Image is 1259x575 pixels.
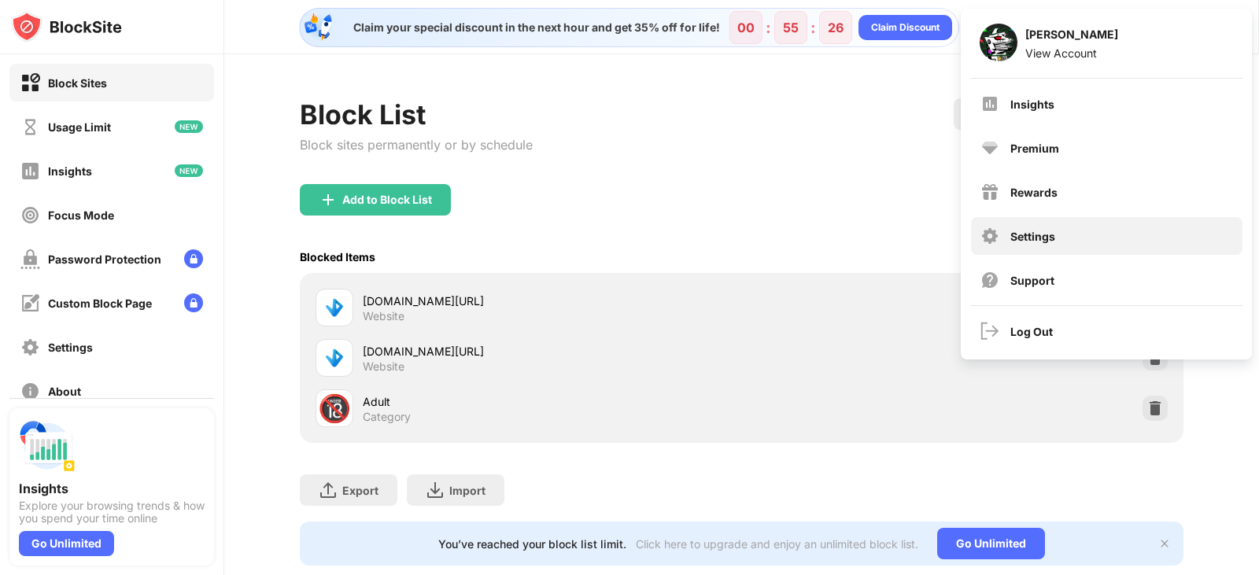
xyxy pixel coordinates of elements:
div: Support [1010,274,1054,287]
img: menu-settings.svg [980,227,999,245]
div: Go Unlimited [19,531,114,556]
img: specialOfferDiscount.svg [303,12,334,43]
div: Block List [300,98,533,131]
img: new-icon.svg [175,120,203,133]
img: menu-rewards.svg [980,182,999,201]
div: Go Unlimited [937,528,1045,559]
img: favicons [325,348,344,367]
img: settings-off.svg [20,337,40,357]
div: Click here to upgrade and enjoy an unlimited block list. [636,537,918,551]
div: Explore your browsing trends & how you spend your time online [19,499,205,525]
div: Category [363,410,411,424]
img: menu-insights.svg [980,94,999,113]
div: Rewards [1010,186,1058,199]
div: Block sites permanently or by schedule [300,137,533,153]
img: about-off.svg [20,381,40,401]
div: About [48,385,81,398]
img: favicons [325,298,344,317]
div: Custom Block Page [48,297,152,310]
img: block-on.svg [20,73,40,93]
div: Blocked Items [300,250,375,264]
div: : [762,15,774,40]
img: logout.svg [980,322,999,341]
div: Claim your special discount in the next hour and get 35% off for life! [344,20,720,35]
img: insights-off.svg [20,161,40,181]
div: [DOMAIN_NAME][URL] [363,343,742,359]
div: 🔞 [318,393,351,425]
div: Adult [363,393,742,410]
img: customize-block-page-off.svg [20,293,40,313]
img: push-insights.svg [19,418,76,474]
div: View Account [1025,46,1118,60]
div: Export [342,484,378,497]
div: Insights [19,481,205,496]
div: [PERSON_NAME] [1025,28,1118,46]
div: Focus Mode [48,208,114,222]
img: support.svg [980,271,999,289]
div: 26 [828,20,844,35]
img: premium.svg [980,138,999,157]
div: Password Protection [48,252,161,266]
div: Website [363,359,404,374]
img: logo-blocksite.svg [11,11,122,42]
img: new-icon.svg [175,164,203,177]
div: You’ve reached your block list limit. [438,537,626,551]
div: 55 [783,20,799,35]
div: Log Out [1010,325,1053,338]
div: Add to Block List [342,194,432,206]
img: x-button.svg [1158,537,1171,550]
div: Insights [48,164,92,178]
div: Insights [1010,98,1054,111]
div: Import [449,484,486,497]
div: [DOMAIN_NAME][URL] [363,293,742,309]
div: 00 [737,20,755,35]
div: Website [363,309,404,323]
img: ACg8ocLvfksildx8MhJM-39001DHneeveWjulZrAiRzw25-zI3vdeWak=s96-c [980,24,1017,61]
div: Premium [1010,142,1059,155]
div: Block Sites [48,76,107,90]
div: Usage Limit [48,120,111,134]
img: password-protection-off.svg [20,249,40,269]
div: Settings [48,341,93,354]
div: Claim Discount [871,20,940,35]
div: Settings [1010,230,1055,243]
img: lock-menu.svg [184,249,203,268]
img: time-usage-off.svg [20,117,40,137]
div: : [807,15,819,40]
img: focus-off.svg [20,205,40,225]
img: lock-menu.svg [184,293,203,312]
